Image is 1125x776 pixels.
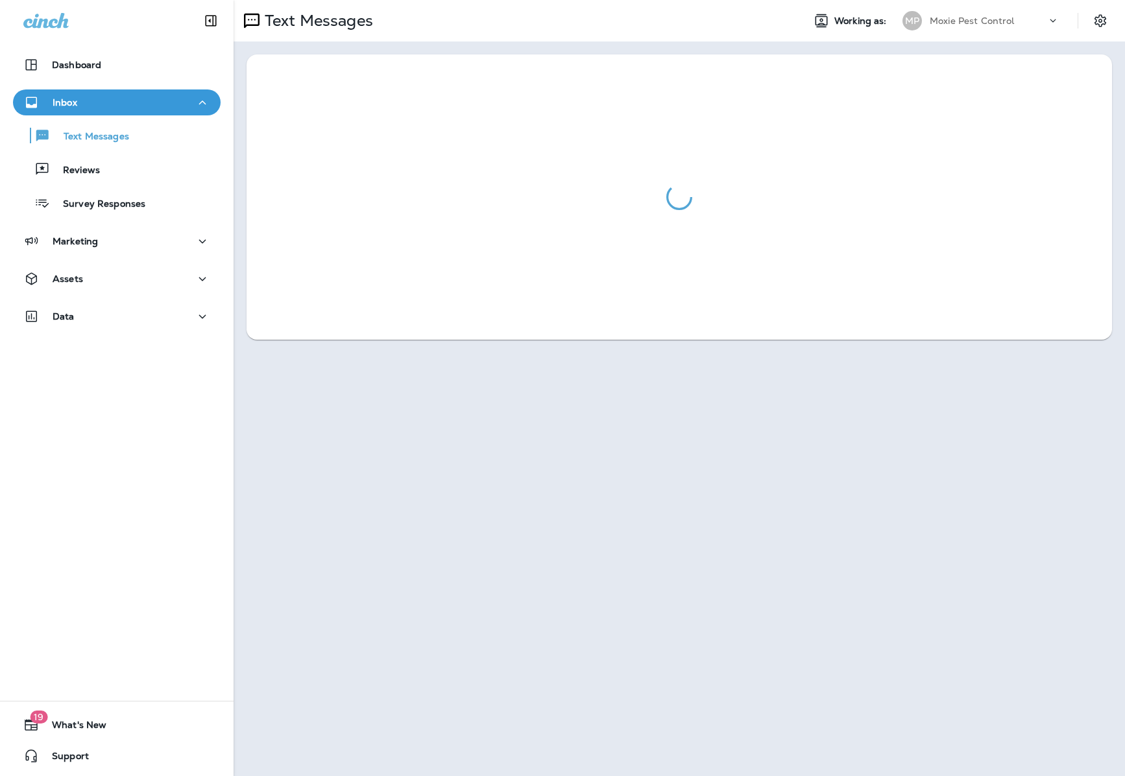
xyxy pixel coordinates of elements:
[30,711,47,723] span: 19
[13,89,221,115] button: Inbox
[53,274,83,284] p: Assets
[260,11,373,30] p: Text Messages
[50,165,100,177] p: Reviews
[53,311,75,322] p: Data
[39,720,106,735] span: What's New
[50,198,145,211] p: Survey Responses
[193,8,229,34] button: Collapse Sidebar
[13,189,221,217] button: Survey Responses
[52,60,101,70] p: Dashboard
[902,11,922,30] div: MP
[13,156,221,183] button: Reviews
[13,122,221,149] button: Text Messages
[13,712,221,738] button: 19What's New
[930,16,1015,26] p: Moxie Pest Control
[39,751,89,766] span: Support
[53,236,98,246] p: Marketing
[13,743,221,769] button: Support
[13,266,221,292] button: Assets
[51,131,129,143] p: Text Messages
[13,303,221,329] button: Data
[13,52,221,78] button: Dashboard
[1089,9,1112,32] button: Settings
[53,97,77,108] p: Inbox
[13,228,221,254] button: Marketing
[834,16,889,27] span: Working as:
